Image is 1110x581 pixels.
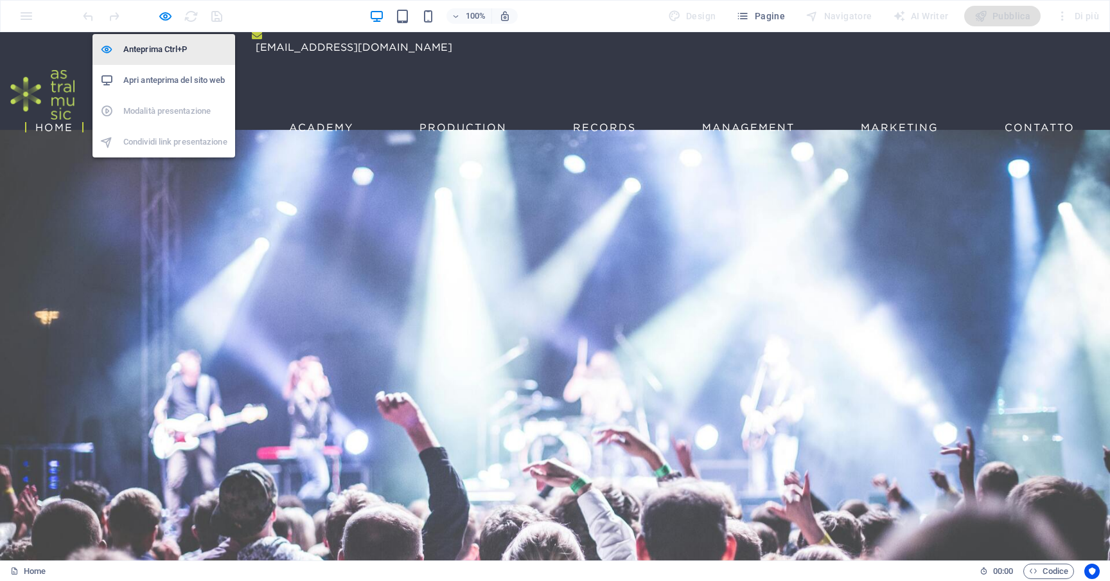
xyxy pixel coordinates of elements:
div: Design (Ctrl+Alt+Y) [663,6,721,26]
button: Pagine [731,6,790,26]
a: Production [409,90,517,100]
span: : [1002,566,1004,576]
a: Academy [279,90,364,100]
button: 100% [446,8,492,24]
a: Marketing [850,90,949,100]
span: Pagine [736,10,785,22]
a: Management [692,90,805,100]
i: Quando ridimensioni, regola automaticamente il livello di zoom in modo che corrisponda al disposi... [499,10,511,22]
img: LogoAstralmusicVerde-Eb0uTOnf9x-oglfOhT6nSQ.png [10,38,75,87]
a: Fai clic per annullare la selezione. Doppio clic per aprire le pagine [10,564,46,579]
h6: Anteprima Ctrl+P [123,42,227,57]
a: Home [25,90,84,100]
span: 00 00 [993,564,1013,579]
h6: Tempo sessione [980,564,1014,579]
button: Usercentrics [1084,564,1100,579]
h6: 100% [466,8,486,24]
a: Contatto [994,90,1085,100]
a: [EMAIL_ADDRESS][DOMAIN_NAME] [256,9,452,21]
a: Consulting [129,90,233,100]
span: Codice [1029,564,1068,579]
a: Records [563,90,646,100]
h6: Apri anteprima del sito web [123,73,227,88]
button: Codice [1023,564,1074,579]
